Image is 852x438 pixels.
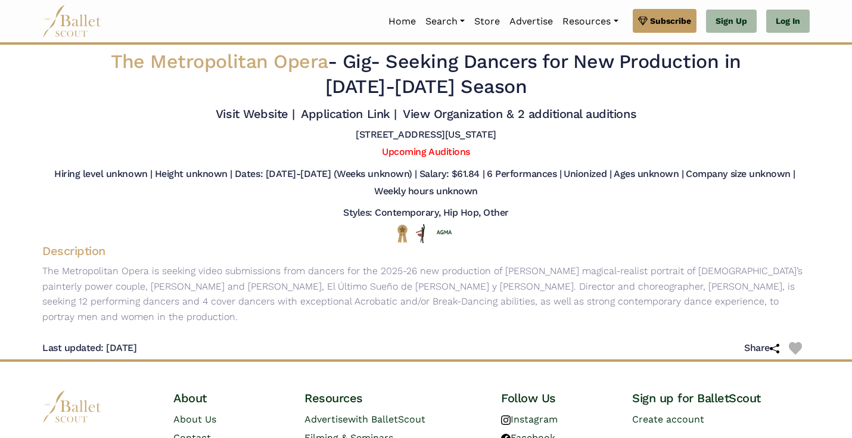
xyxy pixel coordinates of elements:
[614,168,683,181] h5: Ages unknown |
[686,168,795,181] h5: Company size unknown |
[374,185,477,198] h5: Weekly hours unknown
[766,10,810,33] a: Log In
[632,414,704,425] a: Create account
[42,342,136,355] h5: Last updated: [DATE]
[501,414,558,425] a: Instagram
[343,50,371,73] span: Gig
[235,168,417,181] h5: Dates: [DATE]-[DATE] (Weeks unknown) |
[395,224,410,243] img: National
[33,243,819,259] h4: Description
[638,14,648,27] img: gem.svg
[356,129,496,141] h5: [STREET_ADDRESS][US_STATE]
[487,168,561,181] h5: 6 Performances |
[501,390,613,406] h4: Follow Us
[633,9,696,33] a: Subscribe
[173,390,285,406] h4: About
[173,414,216,425] a: About Us
[632,390,810,406] h4: Sign up for BalletScout
[155,168,232,181] h5: Height unknown |
[505,9,558,34] a: Advertise
[304,414,425,425] a: Advertisewith BalletScout
[42,390,102,423] img: logo
[403,107,636,121] a: View Organization & 2 additional auditions
[301,107,396,121] a: Application Link |
[744,342,789,355] h5: Share
[421,9,469,34] a: Search
[304,390,482,406] h4: Resources
[216,107,295,121] a: Visit Website |
[469,9,505,34] a: Store
[437,229,452,235] img: Union
[384,9,421,34] a: Home
[650,14,691,27] span: Subscribe
[111,50,327,73] span: The Metropolitan Opera
[789,342,802,355] img: Heart
[108,49,744,99] h2: - - Seeking Dancers for New Production in [DATE]-[DATE] Season
[419,168,484,181] h5: Salary: $61.84 |
[558,9,623,34] a: Resources
[348,414,425,425] span: with BalletScout
[416,224,425,243] img: All
[382,146,469,157] a: Upcoming Auditions
[343,207,509,219] h5: Styles: Contemporary, Hip Hop, Other
[706,10,757,33] a: Sign Up
[33,263,819,324] p: The Metropolitan Opera is seeking video submissions from dancers for the 2025-26 new production o...
[501,415,511,425] img: instagram logo
[54,168,152,181] h5: Hiring level unknown |
[564,168,611,181] h5: Unionized |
